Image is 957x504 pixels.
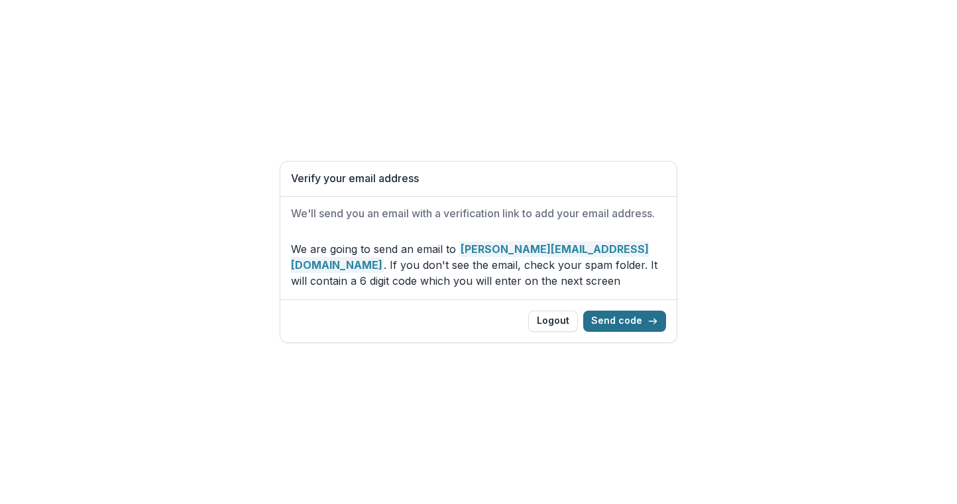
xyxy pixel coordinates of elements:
h2: We'll send you an email with a verification link to add your email address. [291,207,666,220]
button: Send code [583,311,666,332]
button: Logout [528,311,578,332]
strong: [PERSON_NAME][EMAIL_ADDRESS][DOMAIN_NAME] [291,241,649,273]
h1: Verify your email address [291,172,666,185]
p: We are going to send an email to . If you don't see the email, check your spam folder. It will co... [291,241,666,289]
